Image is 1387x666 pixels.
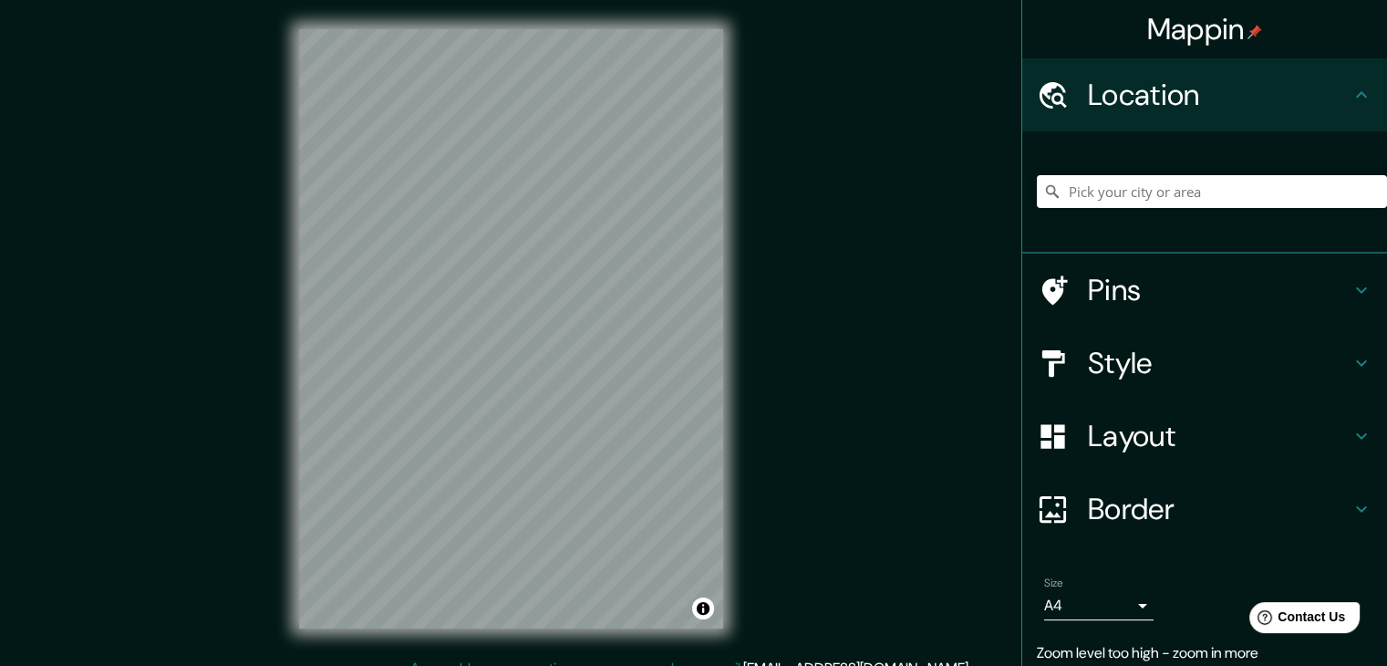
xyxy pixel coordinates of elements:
canvas: Map [299,29,723,629]
img: pin-icon.png [1247,25,1262,39]
h4: Border [1088,491,1351,527]
h4: Pins [1088,272,1351,308]
h4: Location [1088,77,1351,113]
h4: Mappin [1147,11,1263,47]
p: Zoom level too high - zoom in more [1037,642,1372,664]
input: Pick your city or area [1037,175,1387,208]
h4: Layout [1088,418,1351,454]
div: Location [1022,58,1387,131]
label: Size [1044,576,1063,591]
div: Pins [1022,254,1387,327]
button: Toggle attribution [692,598,714,619]
div: A4 [1044,591,1154,620]
iframe: Help widget launcher [1225,595,1367,646]
h4: Style [1088,345,1351,381]
div: Border [1022,473,1387,546]
div: Style [1022,327,1387,400]
div: Layout [1022,400,1387,473]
